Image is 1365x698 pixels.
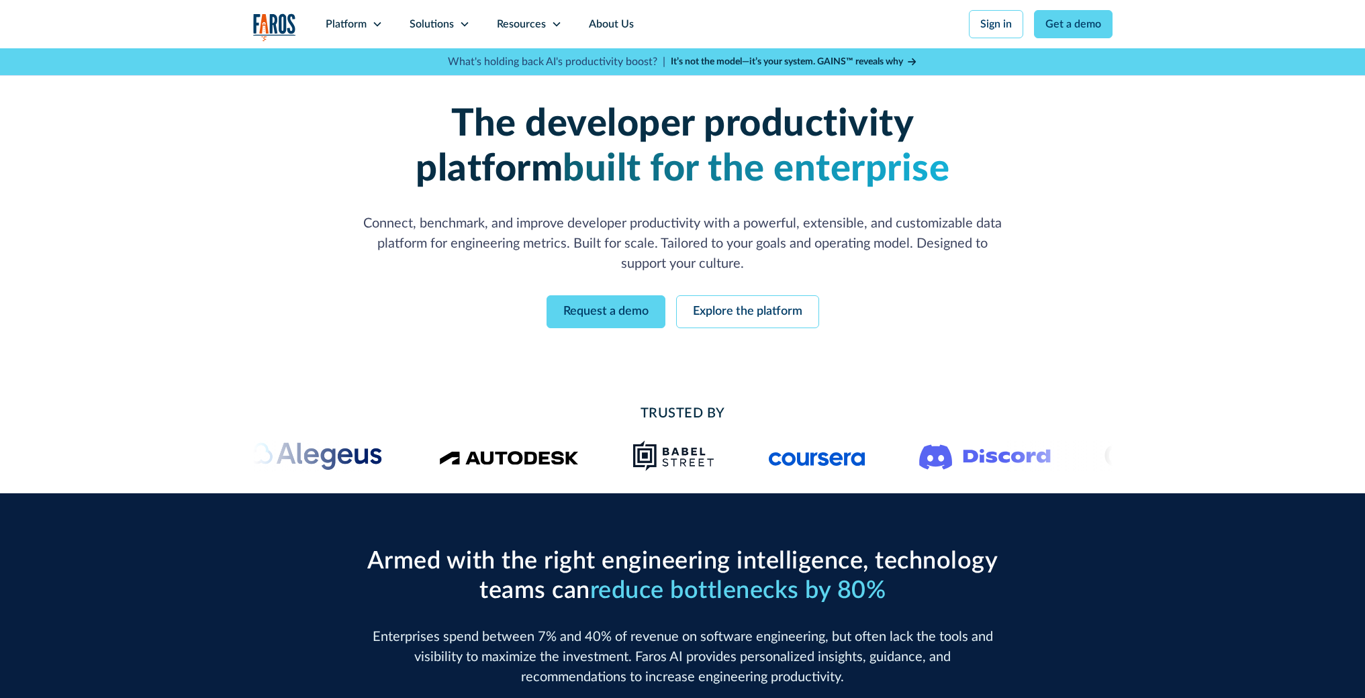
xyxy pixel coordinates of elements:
img: Logo of the online learning platform Coursera. [769,445,865,466]
img: Logo of the design software company Autodesk. [439,447,579,465]
a: Get a demo [1034,10,1113,38]
span: built for the enterprise [563,150,949,188]
img: Babel Street logo png [632,440,715,472]
img: Logo of the communication platform Discord. [919,442,1051,470]
a: Request a demo [547,295,665,328]
div: Resources [497,16,546,32]
span: reduce bottlenecks by 80% [590,579,886,603]
a: home [253,13,296,41]
a: Explore the platform [676,295,819,328]
h1: The developer productivity platform [361,102,1005,192]
strong: It’s not the model—it’s your system. GAINS™ reveals why [671,57,903,66]
img: Alegeus logo [246,440,385,472]
h2: Trusted By [361,403,1005,423]
div: Solutions [410,16,454,32]
a: Sign in [969,10,1023,38]
div: Platform [326,16,367,32]
p: What's holding back AI's productivity boost? | [448,54,665,70]
p: Enterprises spend between 7% and 40% of revenue on software engineering, but often lack the tools... [361,627,1005,687]
img: Logo of the analytics and reporting company Faros. [253,13,296,41]
h2: Armed with the right engineering intelligence, technology teams can [361,547,1005,605]
a: It’s not the model—it’s your system. GAINS™ reveals why [671,55,918,69]
p: Connect, benchmark, and improve developer productivity with a powerful, extensible, and customiza... [361,213,1005,274]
